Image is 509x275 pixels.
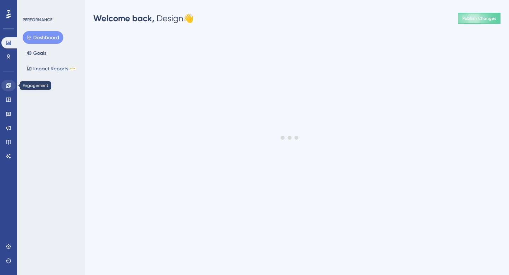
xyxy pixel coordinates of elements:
[23,62,80,75] button: Impact ReportsBETA
[70,67,76,70] div: BETA
[462,16,496,21] span: Publish Changes
[93,13,194,24] div: Design 👋
[93,13,154,23] span: Welcome back,
[23,31,63,44] button: Dashboard
[23,17,52,23] div: PERFORMANCE
[458,13,501,24] button: Publish Changes
[23,47,51,59] button: Goals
